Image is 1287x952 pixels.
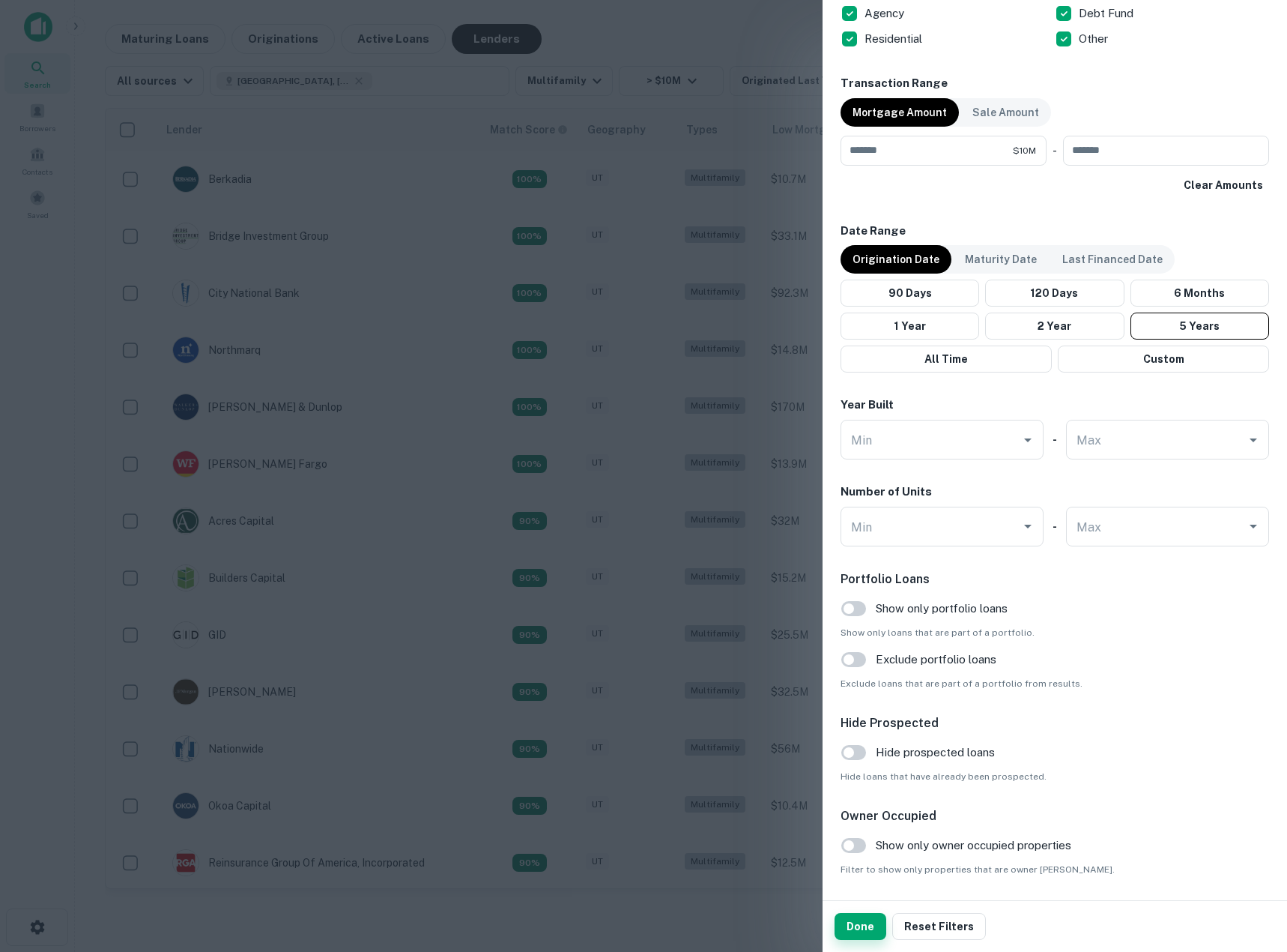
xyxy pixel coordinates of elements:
button: Open [1017,430,1038,451]
button: 90 Days [841,280,979,307]
button: 1 Year [841,313,979,340]
button: All Time [841,346,1052,373]
h6: Hide Prospected [841,714,1269,732]
h6: Portfolio Loans [841,570,1269,588]
span: Exclude loans that are part of a portfolio from results. [841,677,1269,690]
p: Agency [864,4,907,22]
div: - [1053,136,1057,166]
h6: - [1053,518,1057,535]
button: Custom [1058,346,1269,373]
span: Show only owner occupied properties [876,837,1071,855]
p: Last Financed Date [1062,251,1163,268]
span: Show only loans that are part of a portfolio. [841,626,1269,639]
span: Show only portfolio loans [876,600,1008,618]
span: $10M [1013,144,1036,157]
p: Sale Amount [972,104,1039,121]
span: Exclude portfolio loans [876,651,996,669]
span: Hide prospected loans [876,744,995,762]
button: Open [1243,516,1264,537]
button: Clear Amounts [1178,172,1269,199]
p: Maturity Date [965,251,1037,268]
p: Residential [864,30,925,48]
button: 5 Years [1130,313,1269,340]
button: Done [835,913,886,940]
button: Open [1243,430,1264,451]
span: Hide loans that have already been prospected. [841,770,1269,783]
p: Origination Date [853,251,939,268]
h6: Number of Units [841,483,932,501]
button: 2 Year [985,313,1124,340]
button: 6 Months [1130,280,1269,307]
p: Mortgage Amount [853,104,947,121]
span: Filter to show only properties that are owner [PERSON_NAME]. [841,863,1269,876]
h6: - [1053,431,1057,448]
button: Open [1017,516,1038,537]
h6: Year Built [841,397,894,414]
h6: Transaction Range [841,75,1269,92]
h6: Owner Occupied [841,807,1269,825]
button: 120 Days [985,280,1124,307]
button: Reset Filters [892,913,986,940]
h6: Date Range [841,223,1269,240]
p: Debt Fund [1079,4,1136,22]
p: Other [1079,30,1111,48]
